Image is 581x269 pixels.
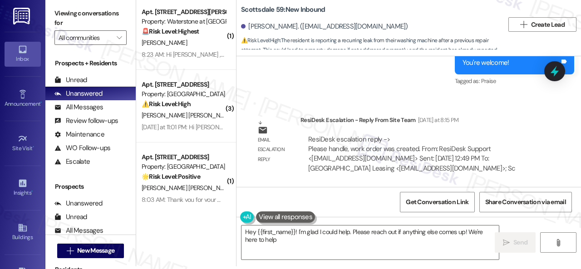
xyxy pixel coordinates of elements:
button: Send [495,232,536,253]
div: Property: [GEOGRAPHIC_DATA] [142,89,226,99]
i:  [67,247,74,254]
div: You're welcome! [463,58,509,68]
span: Create Lead [531,20,565,29]
span: [PERSON_NAME] [PERSON_NAME] [142,111,234,119]
div: All Messages [54,103,103,112]
i:  [555,239,561,246]
span: Send [513,238,527,247]
div: ResiDesk Escalation - Reply From Site Team [300,115,547,128]
b: Scottsdale 59: New Inbound [241,5,325,15]
button: Share Conversation via email [479,192,572,212]
button: Get Conversation Link [400,192,474,212]
i:  [117,34,122,41]
span: • [40,99,42,106]
strong: ⚠️ Risk Level: High [241,37,280,44]
span: Share Conversation via email [485,197,566,207]
div: Email escalation reply [258,135,293,164]
button: New Message [57,244,124,258]
span: Get Conversation Link [406,197,468,207]
strong: 🚨 Risk Level: Highest [142,27,199,35]
div: Apt. [STREET_ADDRESS][PERSON_NAME] [142,7,226,17]
div: Escalate [54,157,90,166]
input: All communities [59,30,112,45]
a: Inbox [5,42,41,66]
span: Praise [481,77,496,85]
span: [PERSON_NAME] [PERSON_NAME] [142,184,236,192]
span: [PERSON_NAME] [142,39,187,47]
span: : The resident is reporting a recurring leak from their washing machine after a previous repair a... [241,36,504,65]
span: • [33,144,34,150]
div: Property: Waterstone at [GEOGRAPHIC_DATA] [142,17,226,26]
textarea: Hey {{first_name}}! I'm glad I could help. Please reach out if anything else comes up! We're [241,225,499,259]
div: ResiDesk escalation reply -> Please handle, work order was created. From: ResiDesk Support <[EMAI... [308,135,515,173]
div: Apt. [STREET_ADDRESS] [142,80,226,89]
div: Prospects [45,182,136,191]
div: Apt. [STREET_ADDRESS] [142,152,226,162]
span: • [31,188,33,195]
a: Site Visit • [5,131,41,156]
a: Insights • [5,176,41,200]
a: Buildings [5,220,41,245]
strong: ⚠️ Risk Level: High [142,100,191,108]
div: Unanswered [54,89,103,98]
div: Unanswered [54,199,103,208]
button: Create Lead [508,17,576,32]
div: Review follow-ups [54,116,118,126]
label: Viewing conversations for [54,6,127,30]
img: ResiDesk Logo [13,8,32,24]
i:  [503,239,510,246]
span: New Message [77,246,114,255]
div: Tagged as: [455,74,574,88]
div: Maintenance [54,130,104,139]
div: [PERSON_NAME]. ([EMAIL_ADDRESS][DOMAIN_NAME]) [241,22,408,31]
div: WO Follow-ups [54,143,110,153]
div: Unread [54,212,87,222]
div: Prospects + Residents [45,59,136,68]
div: [DATE] at 8:15 PM [416,115,459,125]
i:  [520,21,527,28]
div: Unread [54,75,87,85]
div: All Messages [54,226,103,235]
div: Property: [GEOGRAPHIC_DATA] [142,162,226,171]
strong: 🌟 Risk Level: Positive [142,172,200,181]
